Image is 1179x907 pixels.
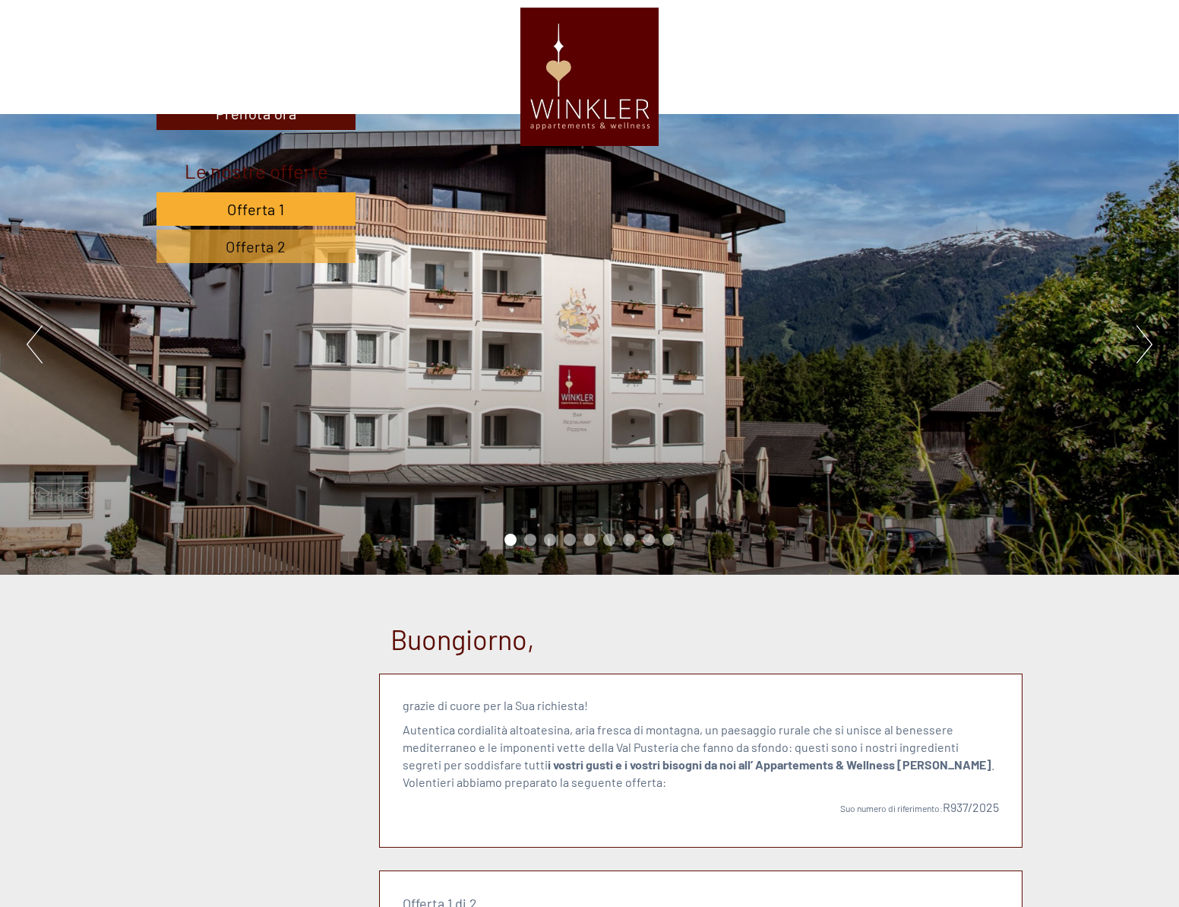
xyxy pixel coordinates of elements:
[27,325,43,363] button: Previous
[227,200,285,218] span: Offerta 1
[840,803,943,813] span: Suo numero di riferimento:
[1136,325,1152,363] button: Next
[548,757,991,772] strong: i vostri gusti e i vostri bisogni da noi all’ Appartements & Wellness [PERSON_NAME]
[226,237,286,255] span: Offerta 2
[403,697,1000,715] p: grazie di cuore per la Sua richiesta!
[156,157,356,185] div: Le nostre offerte
[403,721,1000,791] p: Autentica cordialità altoatesina, aria fresca di montagna, un paesaggio rurale che si unisce al b...
[403,799,1000,817] p: R937/2025
[390,624,535,655] h1: Buongiorno,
